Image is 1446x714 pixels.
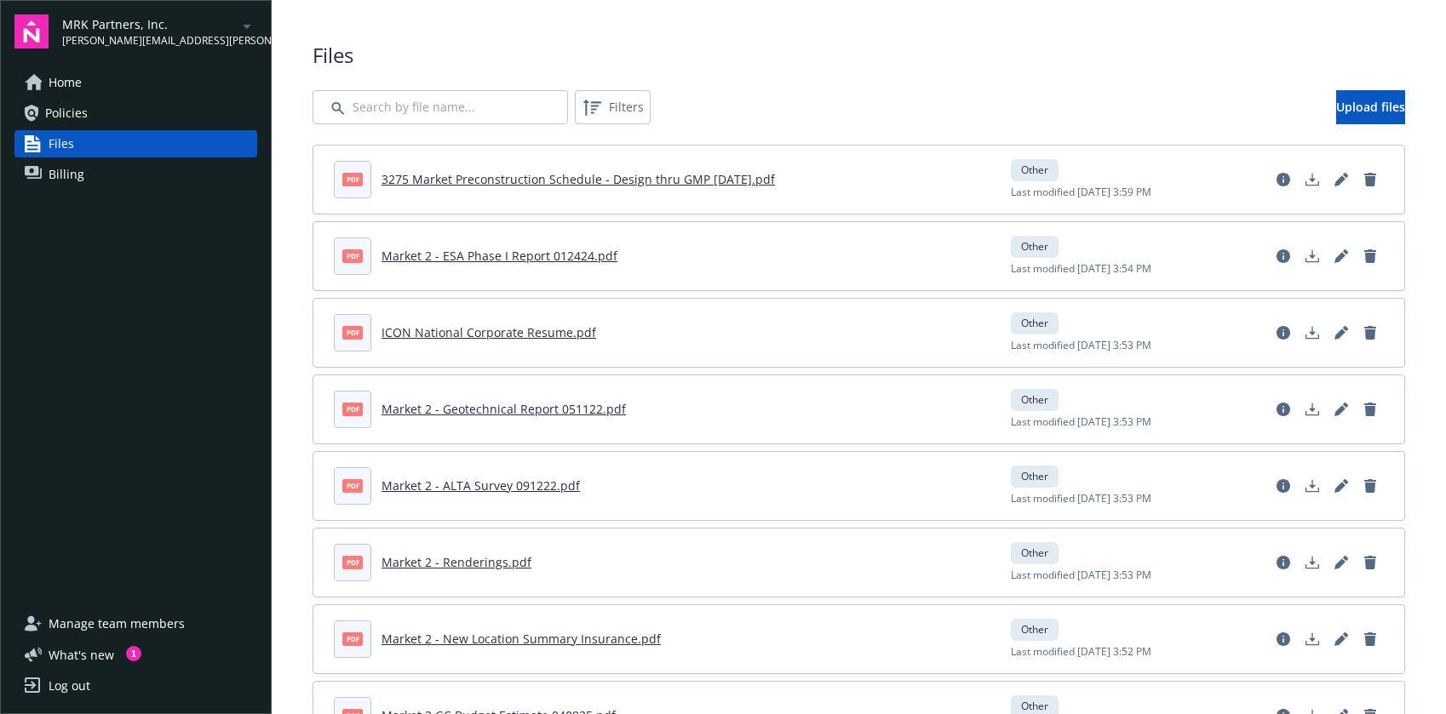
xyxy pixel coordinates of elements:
span: Last modified [DATE] 3:53 PM [1011,338,1151,353]
span: Billing [49,161,84,188]
span: What ' s new [49,646,114,664]
a: Edit document [1328,549,1355,576]
a: Home [14,69,257,96]
button: What's new1 [14,646,141,664]
span: Other [1018,316,1052,331]
span: Last modified [DATE] 3:54 PM [1011,261,1151,277]
a: Market 2 - New Location Summary Insurance.pdf [382,631,661,647]
div: Log out [49,672,90,700]
input: Search by file name... [313,90,568,124]
a: Edit document [1328,396,1355,423]
span: pdf [342,173,363,186]
a: Policies [14,100,257,127]
button: Filters [575,90,651,124]
a: View file details [1270,472,1297,500]
a: Download document [1299,549,1326,576]
div: 1 [126,646,141,661]
a: Download document [1299,166,1326,193]
a: Edit document [1328,472,1355,500]
span: Last modified [DATE] 3:52 PM [1011,644,1151,660]
a: Delete document [1357,319,1384,346]
span: Other [1018,469,1052,484]
span: Filters [609,98,644,116]
a: Delete document [1357,625,1384,653]
button: MRK Partners, Inc.[PERSON_NAME][EMAIL_ADDRESS][PERSON_NAME][DOMAIN_NAME]arrowDropDown [62,14,257,49]
span: Other [1018,699,1052,714]
span: pdf [342,556,363,568]
a: View file details [1270,166,1297,193]
a: Market 2 - ESA Phase I Report 012424.pdf [382,248,617,264]
span: Files [49,130,74,157]
a: Files [14,130,257,157]
span: pdf [342,632,363,645]
span: Home [49,69,82,96]
span: Last modified [DATE] 3:59 PM [1011,185,1151,200]
a: Delete document [1357,549,1384,576]
a: Edit document [1328,243,1355,270]
a: Edit document [1328,319,1355,346]
a: Download document [1299,396,1326,423]
span: Last modified [DATE] 3:53 PM [1011,414,1151,430]
a: ICON National Corporate Resume.pdf [382,324,596,340]
span: Last modified [DATE] 3:53 PM [1011,491,1151,506]
span: MRK Partners, Inc. [62,15,237,33]
a: 3275 Market Preconstruction Schedule - Design thru GMP [DATE].pdf [382,171,775,187]
span: Filters [578,94,647,121]
span: Last modified [DATE] 3:53 PM [1011,568,1151,583]
span: Files [313,41,1405,70]
a: Upload files [1336,90,1405,124]
span: Policies [45,100,88,127]
a: View file details [1270,396,1297,423]
a: Delete document [1357,396,1384,423]
a: Delete document [1357,166,1384,193]
a: Market 2 - Renderings.pdf [382,554,531,570]
span: Other [1018,163,1052,178]
a: Delete document [1357,472,1384,500]
a: Edit document [1328,166,1355,193]
span: [PERSON_NAME][EMAIL_ADDRESS][PERSON_NAME][DOMAIN_NAME] [62,33,237,49]
a: Download document [1299,243,1326,270]
a: Delete document [1357,243,1384,270]
a: Billing [14,161,257,188]
a: View file details [1270,319,1297,346]
a: Edit document [1328,625,1355,653]
a: Market 2 - Geotechnical Report 051122.pdf [382,401,626,417]
span: Other [1018,239,1052,254]
a: Manage team members [14,610,257,637]
a: Market 2 - ALTA Survey 091222.pdf [382,477,580,494]
a: View file details [1270,549,1297,576]
a: View file details [1270,625,1297,653]
span: Other [1018,622,1052,637]
a: View file details [1270,243,1297,270]
img: navigator-logo.svg [14,14,49,49]
a: Download document [1299,625,1326,653]
a: Download document [1299,319,1326,346]
span: pdf [342,403,363,415]
span: pdf [342,479,363,492]
span: pdf [342,249,363,262]
span: Other [1018,392,1052,408]
span: pdf [342,326,363,339]
span: Other [1018,545,1052,561]
span: Upload files [1336,99,1405,115]
span: Manage team members [49,610,185,637]
a: arrowDropDown [237,15,257,36]
a: Download document [1299,472,1326,500]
